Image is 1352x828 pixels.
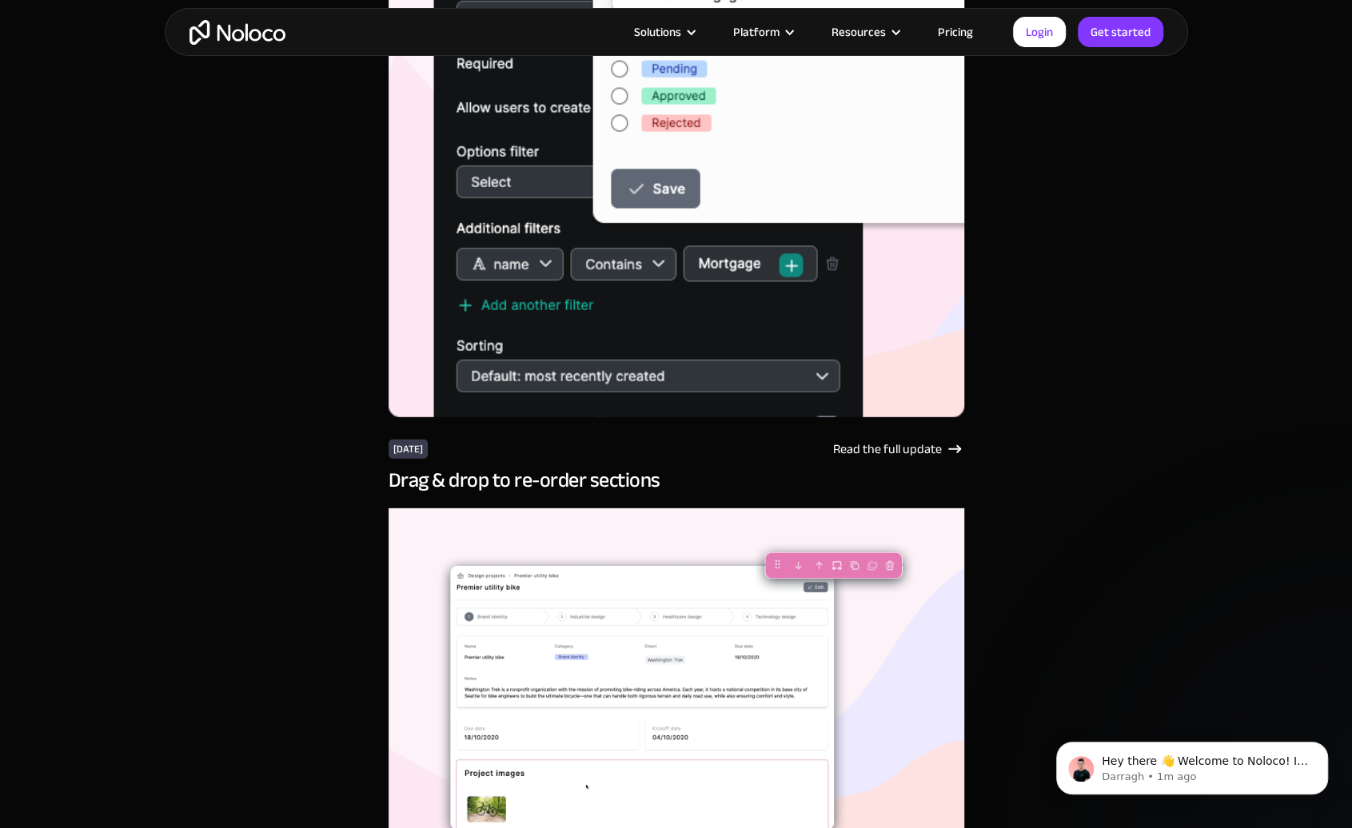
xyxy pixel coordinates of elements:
[614,22,713,42] div: Solutions
[812,22,918,42] div: Resources
[1013,17,1066,47] a: Login
[733,22,780,42] div: Platform
[389,440,428,459] div: [DATE]
[189,20,285,45] a: home
[832,22,886,42] div: Resources
[918,22,993,42] a: Pricing
[1032,708,1352,820] iframe: Intercom notifications message
[389,468,964,492] h3: Drag & drop to re-order sections
[1078,17,1163,47] a: Get started
[634,22,681,42] div: Solutions
[833,440,942,459] div: Read the full update
[713,22,812,42] div: Platform
[389,440,964,459] a: [DATE]Read the full update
